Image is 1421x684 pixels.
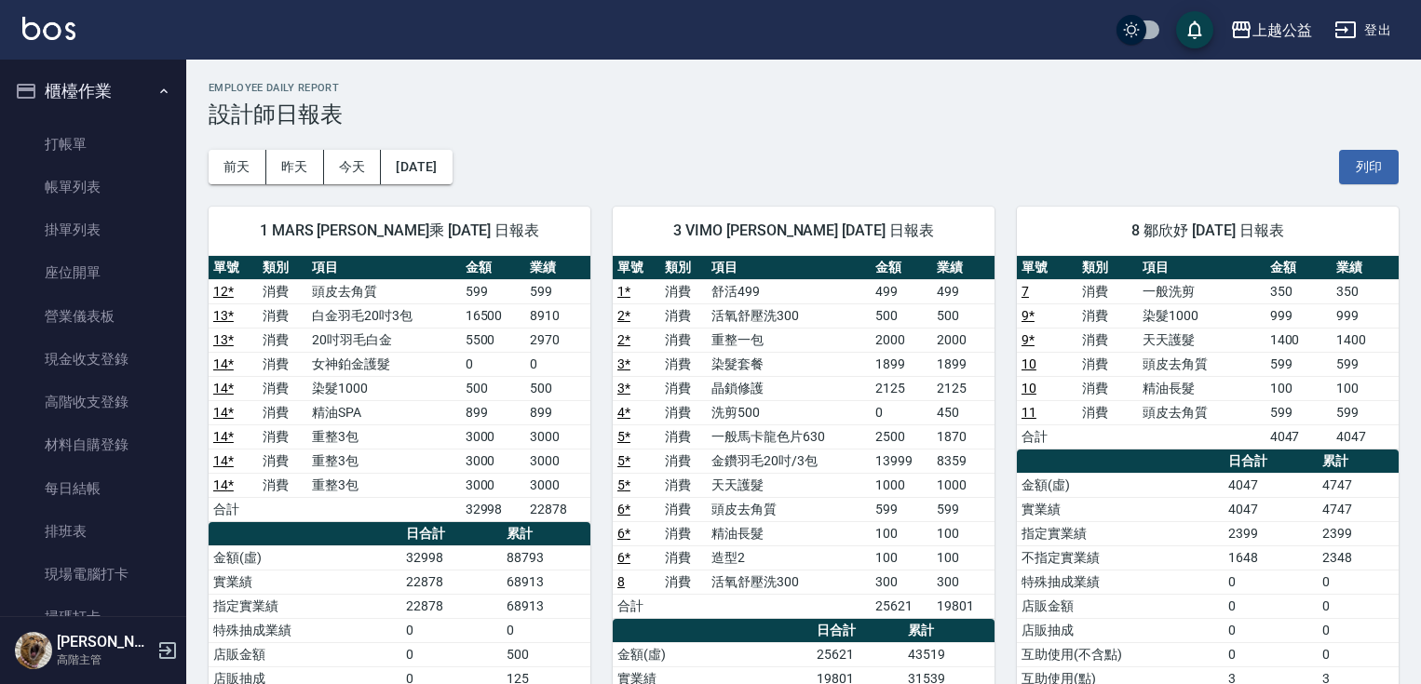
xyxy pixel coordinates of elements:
td: 22878 [401,594,503,618]
td: 3000 [525,424,590,449]
td: 599 [1332,352,1399,376]
td: 金額(虛) [613,642,812,666]
table: a dense table [209,256,590,522]
td: 消費 [258,449,307,473]
td: 68913 [502,570,590,594]
a: 排班表 [7,510,179,553]
td: 消費 [258,328,307,352]
td: 女神鉑金護髮 [307,352,461,376]
button: 昨天 [266,150,324,184]
td: 天天護髮 [1138,328,1265,352]
td: 500 [525,376,590,400]
td: 100 [1332,376,1399,400]
a: 現金收支登錄 [7,338,179,381]
td: 特殊抽成業績 [1017,570,1224,594]
a: 座位開單 [7,251,179,294]
td: 消費 [660,352,708,376]
td: 消費 [660,521,708,545]
a: 10 [1022,356,1036,371]
button: save [1176,11,1213,48]
td: 3000 [461,449,526,473]
td: 舒活499 [707,279,871,303]
td: 白金羽毛20吋3包 [307,303,461,328]
td: 0 [525,352,590,376]
td: 0 [1224,570,1318,594]
td: 8359 [932,449,995,473]
a: 10 [1022,381,1036,396]
td: 500 [502,642,590,666]
td: 100 [932,521,995,545]
th: 日合計 [401,522,503,546]
a: 帳單列表 [7,166,179,208]
td: 2500 [871,424,932,449]
td: 頭皮去角質 [307,279,461,303]
td: 0 [401,642,503,666]
th: 項目 [1138,256,1265,280]
td: 599 [461,279,526,303]
td: 300 [932,570,995,594]
th: 項目 [307,256,461,280]
table: a dense table [1017,256,1399,449]
td: 活氧舒壓洗300 [707,303,871,328]
td: 消費 [1077,400,1138,424]
th: 類別 [258,256,307,280]
td: 350 [1265,279,1333,303]
td: 消費 [258,279,307,303]
td: 天天護髮 [707,473,871,497]
td: 3000 [525,473,590,497]
a: 現場電腦打卡 [7,553,179,596]
td: 0 [1224,642,1318,666]
th: 金額 [871,256,932,280]
th: 累計 [903,619,995,643]
td: 1870 [932,424,995,449]
button: 列印 [1339,150,1399,184]
td: 1000 [871,473,932,497]
td: 599 [1265,400,1333,424]
button: 前天 [209,150,266,184]
td: 消費 [660,570,708,594]
td: 消費 [258,424,307,449]
td: 100 [932,545,995,570]
td: 合計 [613,594,660,618]
h2: Employee Daily Report [209,82,1399,94]
a: 每日結帳 [7,467,179,510]
td: 32998 [401,545,503,570]
td: 499 [932,279,995,303]
td: 重整3包 [307,424,461,449]
td: 實業績 [209,570,401,594]
td: 重整3包 [307,473,461,497]
td: 頭皮去角質 [707,497,871,521]
td: 22878 [401,570,503,594]
td: 消費 [660,279,708,303]
td: 1648 [1224,545,1318,570]
th: 項目 [707,256,871,280]
td: 599 [932,497,995,521]
td: 消費 [1077,303,1138,328]
td: 20吋羽毛白金 [307,328,461,352]
td: 4747 [1318,473,1398,497]
td: 899 [525,400,590,424]
td: 3000 [525,449,590,473]
td: 4047 [1224,473,1318,497]
td: 店販抽成 [1017,618,1224,642]
td: 2970 [525,328,590,352]
td: 指定實業績 [1017,521,1224,545]
td: 450 [932,400,995,424]
td: 0 [1224,594,1318,618]
td: 25621 [812,642,903,666]
td: 消費 [660,303,708,328]
td: 599 [1332,400,1399,424]
th: 單號 [209,256,258,280]
td: 999 [1332,303,1399,328]
td: 金額(虛) [209,545,401,570]
td: 100 [1265,376,1333,400]
img: Person [15,632,52,669]
td: 消費 [258,376,307,400]
th: 金額 [461,256,526,280]
td: 68913 [502,594,590,618]
div: 上越公益 [1252,19,1312,42]
th: 業績 [932,256,995,280]
th: 日合計 [812,619,903,643]
td: 4047 [1332,424,1399,449]
th: 日合計 [1224,449,1318,474]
